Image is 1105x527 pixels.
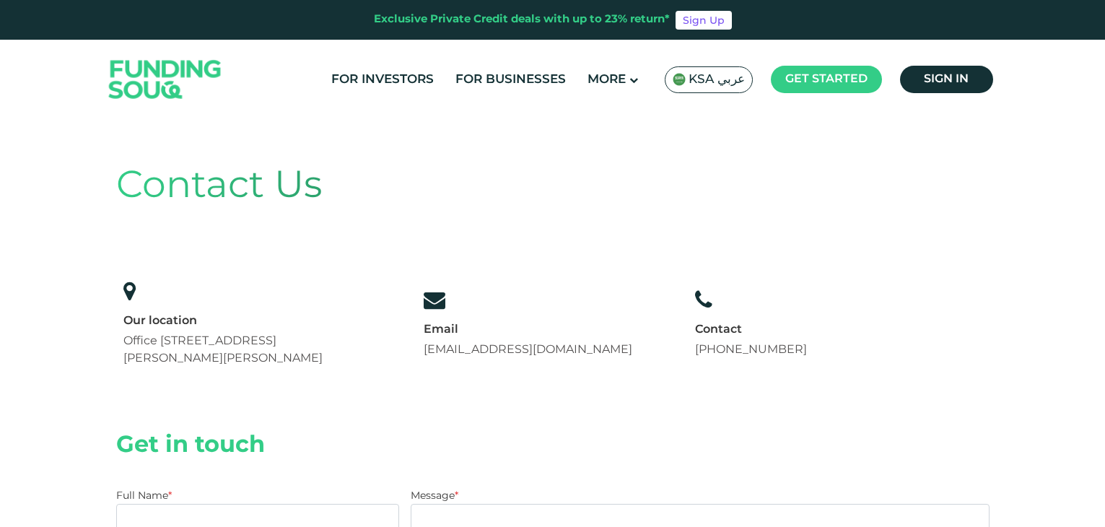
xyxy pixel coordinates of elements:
div: Exclusive Private Credit deals with up to 23% return* [374,12,670,28]
a: Sign in [900,66,993,93]
img: SA Flag [673,73,686,86]
img: Logo [95,43,236,116]
a: For Investors [328,68,437,92]
label: Full Name [116,491,172,501]
span: More [588,74,626,86]
div: Email [424,322,632,338]
label: Message [411,491,458,501]
div: Contact Us [116,159,990,215]
h2: Get in touch [116,432,990,460]
a: For Businesses [452,68,569,92]
span: Get started [785,74,868,84]
span: KSA عربي [689,71,745,88]
span: Sign in [924,74,969,84]
a: [EMAIL_ADDRESS][DOMAIN_NAME] [424,344,632,355]
a: Sign Up [676,11,732,30]
span: Office [STREET_ADDRESS][PERSON_NAME][PERSON_NAME] [123,336,323,364]
div: Our location [123,313,360,329]
div: Contact [695,322,807,338]
a: [PHONE_NUMBER] [695,344,807,355]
